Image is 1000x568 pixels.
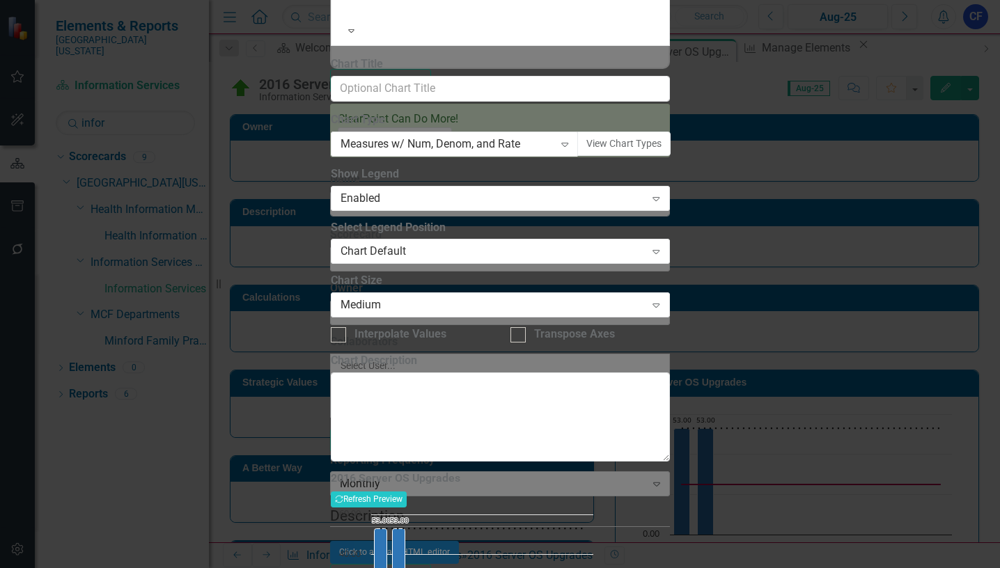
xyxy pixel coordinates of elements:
[339,507,361,519] text: 60.00
[339,547,361,560] text: 40.00
[341,297,646,313] div: Medium
[331,76,670,102] input: Optional Chart Title
[331,56,670,72] label: Chart Title
[331,353,670,369] label: Chart Description
[577,132,671,156] button: View Chart Types
[331,273,670,289] label: Chart Size
[341,190,646,206] div: Enabled
[331,166,670,182] label: Show Legend
[377,526,586,531] g: FYTD Average, series 1 of 3. Line with 12 data points.
[341,244,646,260] div: Chart Default
[534,326,615,342] div: Transpose Axes
[354,326,446,342] div: Interpolate Values
[331,112,670,128] label: Chart Type
[331,220,670,236] label: Select Legend Position
[372,515,391,525] text: 53.00
[390,515,409,525] text: 53.00
[331,472,670,484] h3: 2016 Server OS Upgrades
[341,136,554,152] div: Measures w/ Num, Denom, and Rate
[331,491,407,507] button: Refresh Preview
